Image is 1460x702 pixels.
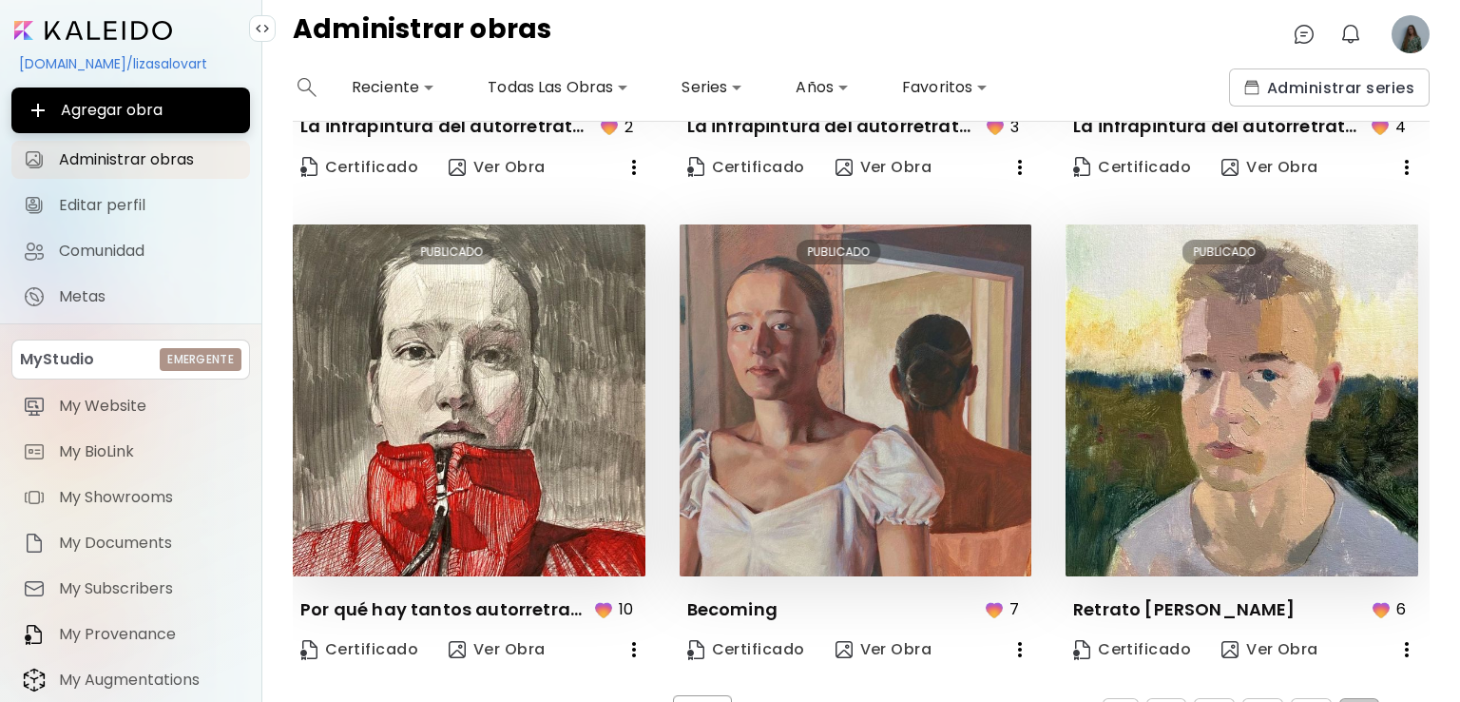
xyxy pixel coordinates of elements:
[23,148,46,171] img: Administrar obras icon
[293,631,426,669] a: CertificateCertificado
[1229,68,1430,107] button: collectionsAdministrar series
[59,242,239,261] span: Comunidad
[1221,159,1239,176] img: view-art
[592,598,615,621] img: favorites
[410,240,494,264] div: PUBLICADO
[687,640,704,660] img: Certificate
[1364,109,1418,145] button: favorites4
[828,148,940,186] button: view-artVer Obra
[1221,157,1318,178] span: Ver Obra
[1073,598,1296,621] p: Retrato [PERSON_NAME]
[167,351,234,368] h6: Emergente
[1221,639,1318,660] span: Ver Obra
[687,157,805,178] span: Certificado
[293,15,552,53] h4: Administrar obras
[587,592,645,627] button: favorites10
[1339,23,1362,46] img: bellIcon
[1182,240,1267,264] div: PUBLICADO
[11,615,250,653] a: itemMy Provenance
[59,196,239,215] span: Editar perfil
[1073,115,1364,138] p: La infrapintura del autorretrato. [MEDICAL_DATA].
[978,592,1031,627] button: favorites7
[1244,80,1259,95] img: collections
[598,115,621,138] img: favorites
[23,486,46,509] img: item
[1396,597,1406,621] p: 6
[1335,18,1367,50] button: bellIcon
[11,48,250,80] div: [DOMAIN_NAME]/lizasalovart
[59,534,239,553] span: My Documents
[11,524,250,562] a: itemMy Documents
[828,631,940,669] button: view-artVer Obra
[1293,23,1316,46] img: chatIcon
[836,159,853,176] img: view-art
[1214,148,1326,186] button: view-artVer Obra
[59,579,239,598] span: My Subscribers
[1066,631,1199,669] a: CertificateCertificado
[300,598,587,621] p: Por qué hay tantos autorretratos??
[619,597,633,621] p: 10
[11,278,250,316] a: completeMetas iconMetas
[894,72,995,103] div: Favoritos
[11,387,250,425] a: itemMy Website
[298,78,317,97] img: search
[1214,631,1326,669] button: view-artVer Obra
[674,72,750,103] div: Series
[593,109,645,145] button: favorites2
[344,72,442,103] div: Reciente
[59,150,239,169] span: Administrar obras
[1073,157,1090,177] img: Certificate
[300,640,317,660] img: Certificate
[1370,598,1393,621] img: favorites
[680,224,1032,577] img: thumbnail
[836,157,932,178] span: Ver Obra
[1073,157,1191,178] span: Certificado
[449,641,466,658] img: view-art
[293,68,321,107] button: search
[1395,115,1406,139] p: 4
[1066,224,1418,577] img: thumbnail
[59,287,239,306] span: Metas
[23,240,46,263] img: Comunidad icon
[23,623,46,646] img: item
[1073,640,1090,660] img: Certificate
[293,224,645,577] img: thumbnail
[11,141,250,179] a: Administrar obras iconAdministrar obras
[23,668,46,692] img: item
[300,157,418,178] span: Certificado
[680,148,813,186] a: CertificateCertificado
[23,532,46,555] img: item
[293,148,426,186] a: CertificateCertificado
[1073,639,1191,660] span: Certificado
[624,115,633,139] p: 2
[1365,592,1418,627] button: favorites6
[300,639,418,660] span: Certificado
[441,148,553,186] button: view-artVer Obra
[687,157,704,177] img: Certificate
[11,570,250,608] a: itemMy Subscribers
[796,240,880,264] div: PUBLICADO
[441,631,553,669] button: view-artVer Obra
[1010,115,1019,139] p: 3
[680,631,813,669] a: CertificateCertificado
[788,72,856,103] div: Años
[255,21,270,36] img: collapse
[687,115,980,138] p: La infrapintura del autorretrato II. [MEDICAL_DATA].
[1221,641,1239,658] img: view-art
[480,72,636,103] div: Todas Las Obras
[984,115,1007,138] img: favorites
[20,348,94,371] p: MyStudio
[11,88,250,133] button: Agregar obra
[687,639,805,660] span: Certificado
[1066,148,1199,186] a: CertificateCertificado
[27,99,235,122] span: Agregar obra
[23,440,46,463] img: item
[836,641,853,658] img: view-art
[23,285,46,308] img: Metas icon
[59,488,239,507] span: My Showrooms
[11,478,250,517] a: itemMy Showrooms
[11,232,250,270] a: Comunidad iconComunidad
[836,639,932,660] span: Ver Obra
[23,395,46,418] img: item
[300,157,317,177] img: Certificate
